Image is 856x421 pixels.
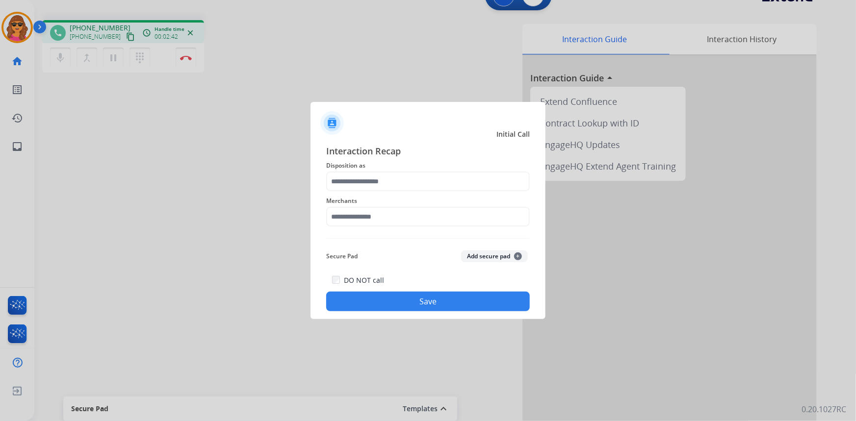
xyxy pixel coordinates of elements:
span: Initial Call [496,129,530,139]
label: DO NOT call [344,275,384,285]
span: Merchants [326,195,530,207]
p: 0.20.1027RC [802,403,846,415]
span: Secure Pad [326,250,358,262]
img: contactIcon [320,111,344,135]
button: Save [326,292,530,311]
span: Interaction Recap [326,144,530,160]
span: + [514,252,522,260]
button: Add secure pad+ [461,250,528,262]
img: contact-recap-line.svg [326,238,530,239]
span: Disposition as [326,160,530,172]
